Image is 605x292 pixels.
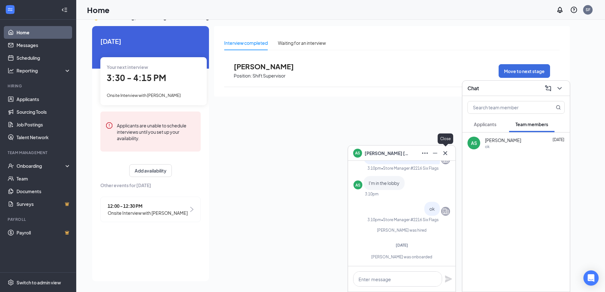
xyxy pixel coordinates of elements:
svg: Notifications [556,6,564,14]
div: Switch to admin view [17,279,61,286]
span: I'm in the lobby [369,180,400,186]
span: Team members [515,121,548,127]
div: Team Management [8,150,70,155]
span: Your next interview [107,64,148,70]
button: Add availability [129,164,172,177]
span: [DATE] [553,137,564,142]
span: Onsite Interview with [PERSON_NAME] [108,209,188,216]
span: [DATE] [396,243,408,248]
span: Other events for [DATE] [100,182,201,189]
div: Applicants are unable to schedule interviews until you set up your availability. [117,122,196,141]
span: ok [429,206,435,212]
div: 3:10pm [367,166,381,171]
div: Close [438,133,453,144]
div: Payroll [8,217,70,222]
div: Hiring [8,83,70,89]
span: • Store Manager #2216 Six Flags [381,166,439,171]
a: Documents [17,185,71,198]
a: Team [17,172,71,185]
a: SurveysCrown [17,198,71,210]
svg: Ellipses [421,149,429,157]
svg: MagnifyingGlass [556,105,561,110]
h3: Chat [467,85,479,92]
a: Messages [17,39,71,51]
svg: Company [442,207,449,215]
svg: Collapse [61,7,68,13]
svg: WorkstreamLogo [7,6,13,13]
button: Minimize [430,148,440,158]
div: SF [586,7,590,12]
a: Home [17,26,71,39]
a: Applicants [17,93,71,105]
div: AS [355,182,360,188]
div: AS [471,140,477,146]
div: ok [485,144,490,149]
h1: Home [87,4,110,15]
span: Applicants [474,121,496,127]
a: Job Postings [17,118,71,131]
button: ComposeMessage [543,83,553,93]
div: Onboarding [17,163,65,169]
span: [PERSON_NAME] [PERSON_NAME] [365,150,409,157]
svg: UserCheck [8,163,14,169]
span: 3:30 - 4:15 PM [107,72,166,83]
svg: ChevronDown [556,85,563,92]
a: Sourcing Tools [17,105,71,118]
button: Ellipses [420,148,430,158]
p: Position: [234,73,252,79]
svg: Settings [8,279,14,286]
div: [PERSON_NAME] was onboarded [353,254,450,260]
a: PayrollCrown [17,226,71,239]
div: [PERSON_NAME] was hired [353,227,450,233]
p: Shift Supervisor [252,73,286,79]
a: Talent Network [17,131,71,144]
a: Scheduling [17,51,71,64]
div: Reporting [17,67,71,74]
svg: Cross [441,149,449,157]
button: Cross [440,148,450,158]
span: [PERSON_NAME] [485,137,521,143]
svg: QuestionInfo [570,6,578,14]
svg: ComposeMessage [544,85,552,92]
div: Open Intercom Messenger [583,270,599,286]
span: 12:00 - 12:30 PM [108,202,188,209]
button: Move to next stage [499,64,550,78]
button: ChevronDown [555,83,565,93]
span: • Store Manager #2216 Six Flags [381,217,439,222]
span: Onsite Interview with [PERSON_NAME] [107,93,181,98]
svg: Minimize [431,149,439,157]
div: 3:10pm [367,217,381,222]
svg: Error [105,122,113,129]
svg: Plane [445,275,452,283]
span: [PERSON_NAME] [234,62,304,71]
div: Waiting for an interview [278,39,326,46]
span: [DATE] [100,36,201,46]
svg: Analysis [8,67,14,74]
div: Interview completed [224,39,268,46]
input: Search team member [468,101,543,113]
div: 3:10pm [365,191,379,197]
